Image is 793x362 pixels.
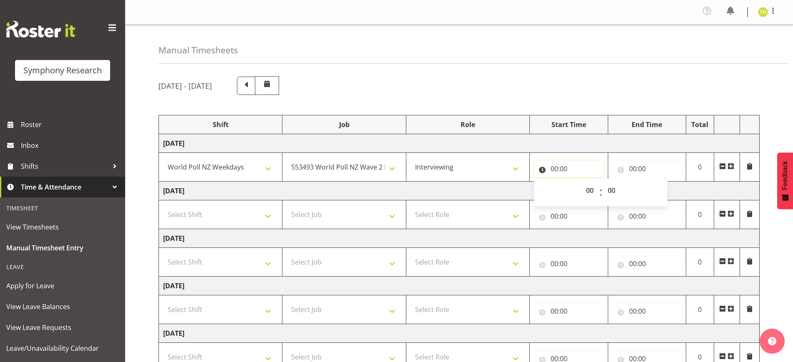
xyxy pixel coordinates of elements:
[159,277,760,295] td: [DATE]
[534,255,603,272] input: Click to select...
[534,120,603,130] div: Start Time
[2,338,123,359] a: Leave/Unavailability Calendar
[2,258,123,275] div: Leave
[686,248,714,277] td: 0
[768,337,776,345] img: help-xxl-2.png
[534,160,603,177] input: Click to select...
[6,300,119,313] span: View Leave Balances
[686,295,714,324] td: 0
[159,45,238,55] h4: Manual Timesheets
[287,120,401,130] div: Job
[758,7,768,17] img: tristan-healley11868.jpg
[410,120,525,130] div: Role
[2,200,123,217] div: Timesheet
[163,120,278,130] div: Shift
[2,237,123,258] a: Manual Timesheet Entry
[21,181,108,193] span: Time & Attendance
[690,120,710,130] div: Total
[6,221,119,233] span: View Timesheets
[2,217,123,237] a: View Timesheets
[6,321,119,334] span: View Leave Requests
[6,242,119,254] span: Manual Timesheet Entry
[159,81,212,90] h5: [DATE] - [DATE]
[612,160,682,177] input: Click to select...
[686,200,714,229] td: 0
[781,161,789,190] span: Feedback
[599,182,602,203] span: :
[2,275,123,296] a: Apply for Leave
[21,118,121,131] span: Roster
[612,255,682,272] input: Click to select...
[6,21,75,37] img: Rosterit website logo
[686,153,714,182] td: 0
[159,229,760,248] td: [DATE]
[2,296,123,317] a: View Leave Balances
[612,120,682,130] div: End Time
[534,208,603,225] input: Click to select...
[612,208,682,225] input: Click to select...
[159,134,760,153] td: [DATE]
[534,303,603,320] input: Click to select...
[612,303,682,320] input: Click to select...
[159,182,760,200] td: [DATE]
[21,139,121,152] span: Inbox
[21,160,108,172] span: Shifts
[6,342,119,355] span: Leave/Unavailability Calendar
[2,317,123,338] a: View Leave Requests
[23,64,102,77] div: Symphony Research
[777,152,793,209] button: Feedback - Show survey
[6,280,119,292] span: Apply for Leave
[159,324,760,343] td: [DATE]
